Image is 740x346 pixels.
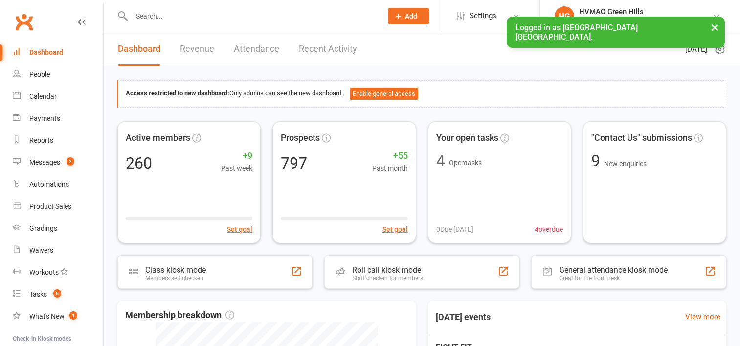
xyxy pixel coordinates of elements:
div: Calendar [29,92,57,100]
span: Settings [470,5,496,27]
span: 9 [591,151,604,170]
div: Gradings [29,224,57,232]
div: Members self check-in [145,275,206,281]
div: [GEOGRAPHIC_DATA] [GEOGRAPHIC_DATA] [579,16,713,25]
span: 2 [67,157,74,166]
div: What's New [29,312,65,320]
span: Membership breakdown [125,308,234,323]
div: 4 [436,153,445,169]
a: Payments [13,108,103,130]
div: Dashboard [29,48,63,56]
span: 6 [53,289,61,298]
div: Class kiosk mode [145,265,206,275]
a: People [13,64,103,86]
span: Logged in as [GEOGRAPHIC_DATA] [GEOGRAPHIC_DATA]. [516,23,638,42]
a: Calendar [13,86,103,108]
span: 0 Due [DATE] [436,224,473,235]
a: Clubworx [12,10,36,34]
a: What's New1 [13,305,103,327]
button: Set goal [227,224,252,235]
button: Enable general access [350,88,418,100]
div: HG [555,6,574,26]
div: Great for the front desk [559,275,668,281]
span: Open tasks [449,159,482,167]
a: Product Sales [13,195,103,217]
div: Roll call kiosk mode [352,265,423,275]
button: Add [388,8,429,24]
div: Automations [29,180,69,188]
span: 1 [69,311,77,320]
input: Search... [129,9,375,23]
span: +9 [221,149,252,163]
div: General attendance kiosk mode [559,265,668,275]
div: 797 [281,155,307,171]
div: Tasks [29,290,47,298]
span: Active members [126,131,190,145]
div: HVMAC Green Hills [579,7,713,16]
button: × [706,17,723,38]
span: +55 [372,149,408,163]
div: Product Sales [29,202,71,210]
div: People [29,70,50,78]
a: Automations [13,173,103,195]
span: Past month [372,163,408,173]
span: Your open tasks [436,131,498,145]
div: Only admins can see the new dashboard. [126,88,718,100]
a: Tasks 6 [13,283,103,305]
div: Workouts [29,268,59,276]
a: Reports [13,130,103,151]
div: Staff check-in for members [352,275,423,281]
div: Waivers [29,246,53,254]
h3: [DATE] events [428,308,498,326]
a: Dashboard [13,42,103,64]
div: 260 [126,155,152,171]
a: View more [685,311,720,323]
span: Past week [221,163,252,173]
a: Gradings [13,217,103,239]
div: Reports [29,136,53,144]
div: Messages [29,158,60,166]
span: 4 overdue [535,224,563,235]
a: Workouts [13,261,103,283]
span: "Contact Us" submissions [591,131,692,145]
span: Add [405,12,417,20]
span: New enquiries [604,160,647,168]
a: Waivers [13,239,103,261]
div: Payments [29,114,60,122]
span: Prospects [281,131,320,145]
button: Set goal [382,224,408,235]
a: Messages 2 [13,151,103,173]
strong: Access restricted to new dashboard: [126,89,229,97]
